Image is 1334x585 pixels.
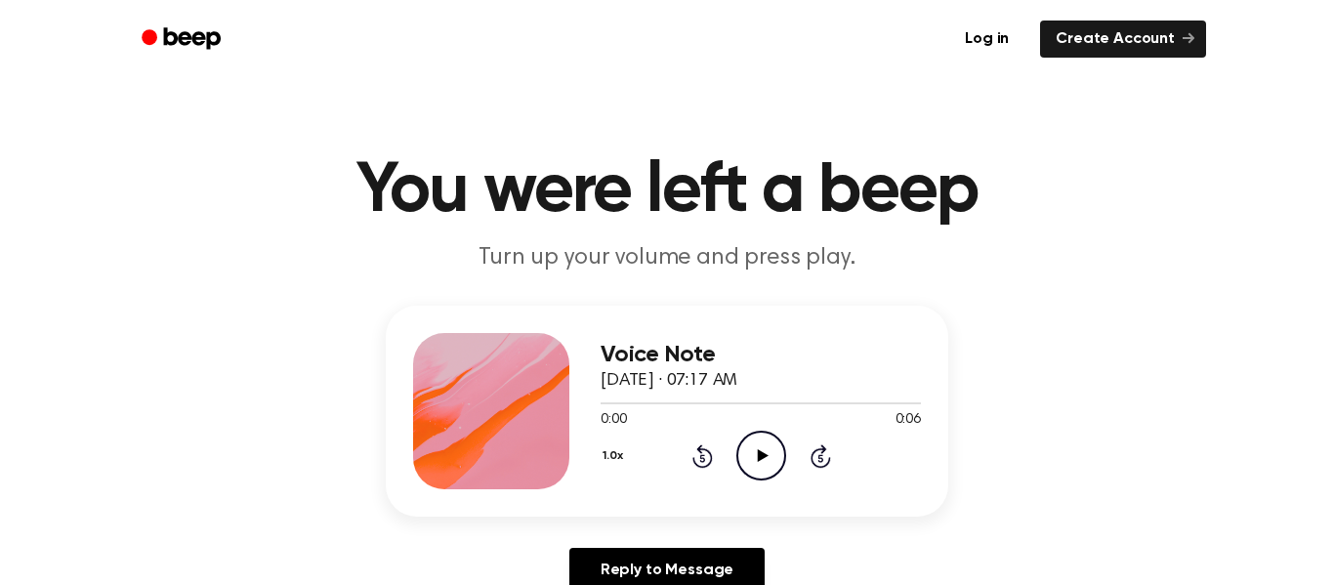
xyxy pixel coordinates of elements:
span: 0:00 [601,410,626,431]
a: Create Account [1040,21,1206,58]
h3: Voice Note [601,342,921,368]
h1: You were left a beep [167,156,1167,227]
p: Turn up your volume and press play. [292,242,1042,274]
span: 0:06 [896,410,921,431]
button: 1.0x [601,439,630,473]
span: [DATE] · 07:17 AM [601,372,737,390]
a: Beep [128,21,238,59]
a: Log in [945,17,1028,62]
